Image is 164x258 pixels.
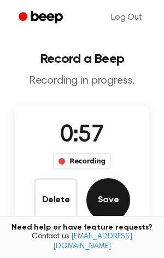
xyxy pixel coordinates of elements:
a: [EMAIL_ADDRESS][DOMAIN_NAME] [53,233,132,250]
span: 0:57 [60,124,104,147]
button: Delete Audio Record [34,178,78,222]
a: Beep [11,7,73,28]
a: Log Out [100,4,153,31]
button: Save Audio Record [86,178,130,222]
span: Contact us [7,232,157,251]
div: Recording [53,153,110,169]
h1: Record a Beep [9,52,155,66]
p: Recording in progress. [9,74,155,88]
